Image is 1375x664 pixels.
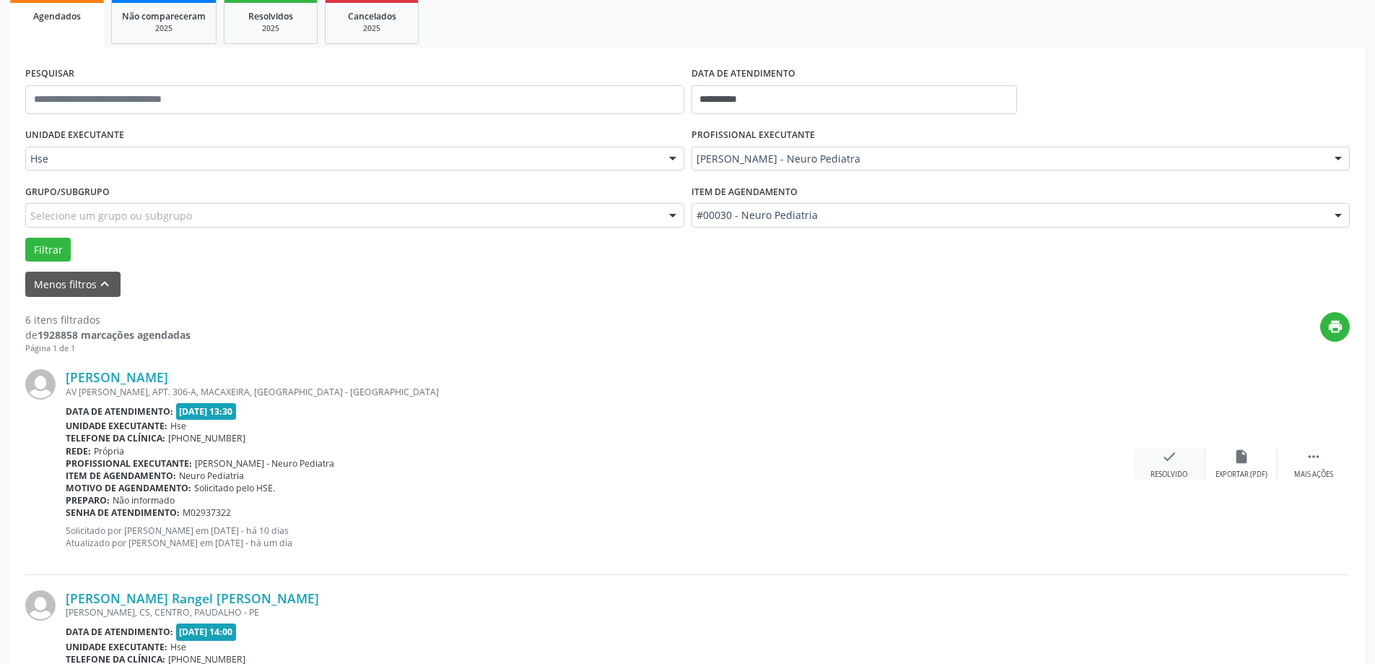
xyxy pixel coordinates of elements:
[66,445,91,457] b: Rede:
[183,506,231,519] span: M02937322
[25,312,191,327] div: 6 itens filtrados
[122,10,206,22] span: Não compareceram
[66,386,1133,398] div: AV [PERSON_NAME], APT. 306-A, MACAXEIRA, [GEOGRAPHIC_DATA] - [GEOGRAPHIC_DATA]
[66,606,1133,618] div: [PERSON_NAME], CS, CENTRO, PAUDALHO - PE
[1327,319,1343,335] i: print
[248,10,293,22] span: Resolvidos
[179,470,244,482] span: Neuro Pediatria
[66,590,319,606] a: [PERSON_NAME] Rangel [PERSON_NAME]
[25,124,124,147] label: UNIDADE EXECUTANTE
[195,457,334,470] span: [PERSON_NAME] - Neuro Pediatra
[94,445,124,457] span: Própria
[25,327,191,342] div: de
[176,403,237,420] span: [DATE] 13:30
[235,23,307,34] div: 2025
[1234,449,1249,465] i: insert_drive_file
[66,482,191,494] b: Motivo de agendamento:
[697,208,1321,223] span: #00030 - Neuro Pediatria
[66,494,110,506] b: Preparo:
[66,525,1133,549] p: Solicitado por [PERSON_NAME] em [DATE] - há 10 dias Atualizado por [PERSON_NAME] em [DATE] - há u...
[691,124,815,147] label: PROFISSIONAL EXECUTANTE
[168,432,245,444] span: [PHONE_NUMBER]
[691,181,798,203] label: Item de agendamento
[25,181,110,203] label: Grupo/Subgrupo
[176,624,237,640] span: [DATE] 14:00
[66,641,167,653] b: Unidade executante:
[66,506,180,519] b: Senha de atendimento:
[1151,470,1187,480] div: Resolvido
[25,272,121,297] button: Menos filtroskeyboard_arrow_up
[697,152,1321,166] span: [PERSON_NAME] - Neuro Pediatra
[348,10,396,22] span: Cancelados
[33,10,81,22] span: Agendados
[66,420,167,432] b: Unidade executante:
[170,420,186,432] span: Hse
[336,23,408,34] div: 2025
[25,238,71,262] button: Filtrar
[66,470,176,482] b: Item de agendamento:
[1320,312,1350,342] button: print
[97,276,113,292] i: keyboard_arrow_up
[25,63,74,85] label: PESQUISAR
[30,152,655,166] span: Hse
[25,590,56,621] img: img
[1306,449,1322,465] i: 
[170,641,186,653] span: Hse
[1161,449,1177,465] i: check
[691,63,795,85] label: DATA DE ATENDIMENTO
[113,494,175,506] span: Não informado
[66,405,173,418] b: Data de atendimento:
[1215,470,1267,480] div: Exportar (PDF)
[38,328,191,342] strong: 1928858 marcações agendadas
[66,432,165,444] b: Telefone da clínica:
[66,457,192,470] b: Profissional executante:
[25,369,56,400] img: img
[66,626,173,638] b: Data de atendimento:
[122,23,206,34] div: 2025
[194,482,275,494] span: Solicitado pelo HSE.
[1294,470,1333,480] div: Mais ações
[25,342,191,355] div: Página 1 de 1
[30,208,192,223] span: Selecione um grupo ou subgrupo
[66,369,168,385] a: [PERSON_NAME]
